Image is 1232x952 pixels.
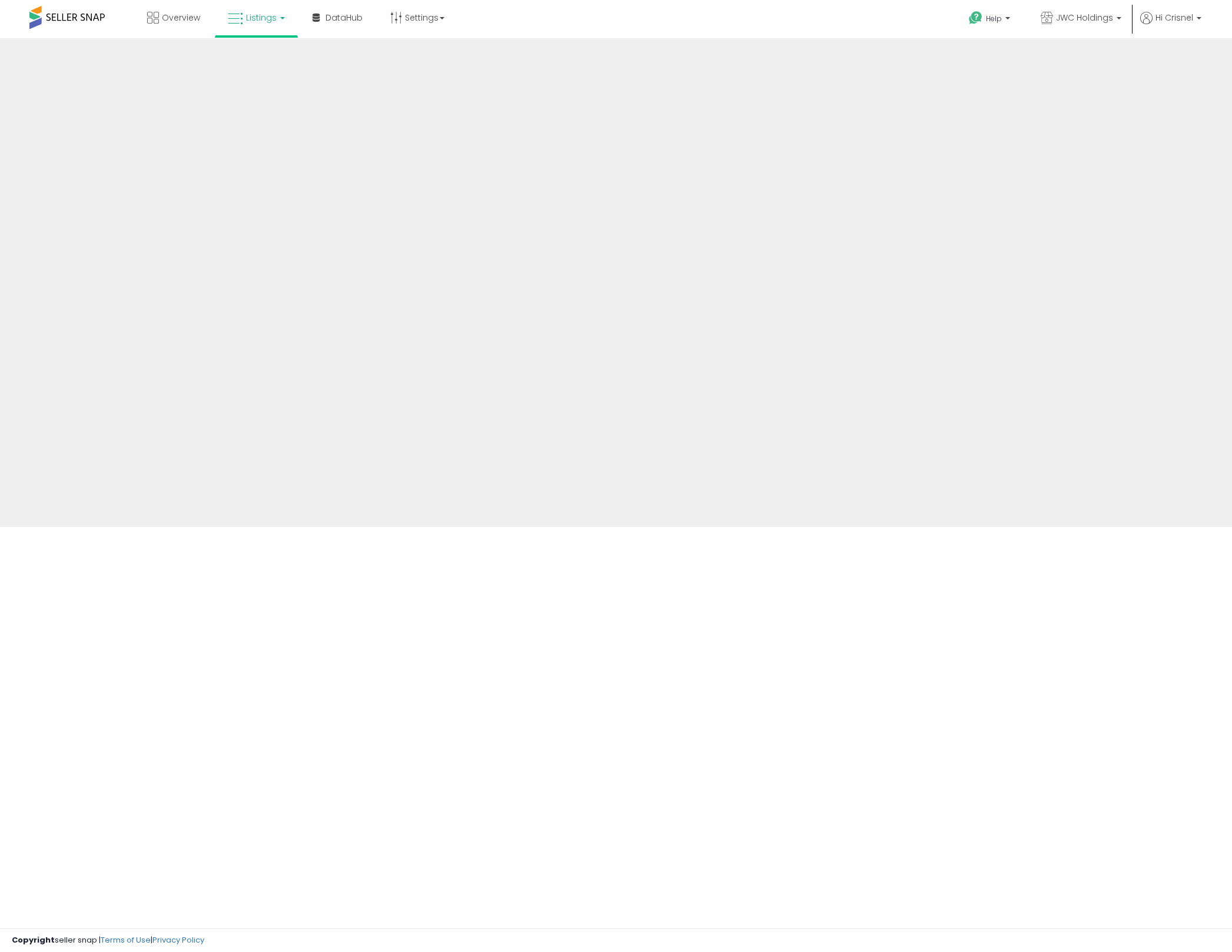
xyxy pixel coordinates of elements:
a: Help [959,2,1022,38]
span: Overview [162,12,200,24]
span: Help [986,14,1002,24]
a: Hi Crisnel [1140,12,1201,38]
span: Listings [246,12,277,24]
span: DataHub [326,12,363,24]
span: Hi Crisnel [1155,12,1193,24]
i: Get Help [968,11,983,25]
span: JWC Holdings [1056,12,1113,24]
